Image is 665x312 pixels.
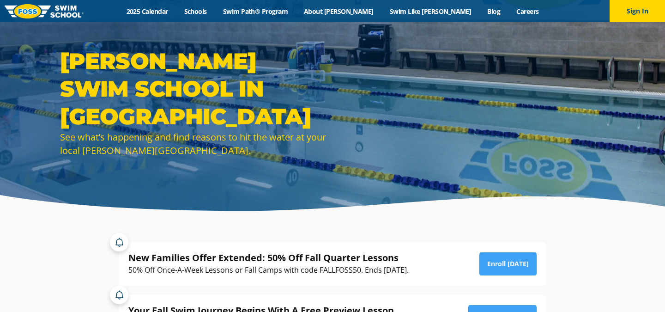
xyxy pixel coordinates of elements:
a: Swim Path® Program [215,7,296,16]
a: Schools [176,7,215,16]
a: 2025 Calendar [118,7,176,16]
img: FOSS Swim School Logo [5,4,84,18]
a: Blog [479,7,508,16]
h1: [PERSON_NAME] Swim School in [GEOGRAPHIC_DATA] [60,47,328,130]
a: Careers [508,7,547,16]
a: About [PERSON_NAME] [296,7,382,16]
div: See what’s happening and find reasons to hit the water at your local [PERSON_NAME][GEOGRAPHIC_DATA]. [60,130,328,157]
a: Enroll [DATE] [479,252,537,275]
a: Swim Like [PERSON_NAME] [381,7,479,16]
div: 50% Off Once-A-Week Lessons or Fall Camps with code FALLFOSS50. Ends [DATE]. [128,264,409,276]
div: New Families Offer Extended: 50% Off Fall Quarter Lessons [128,251,409,264]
